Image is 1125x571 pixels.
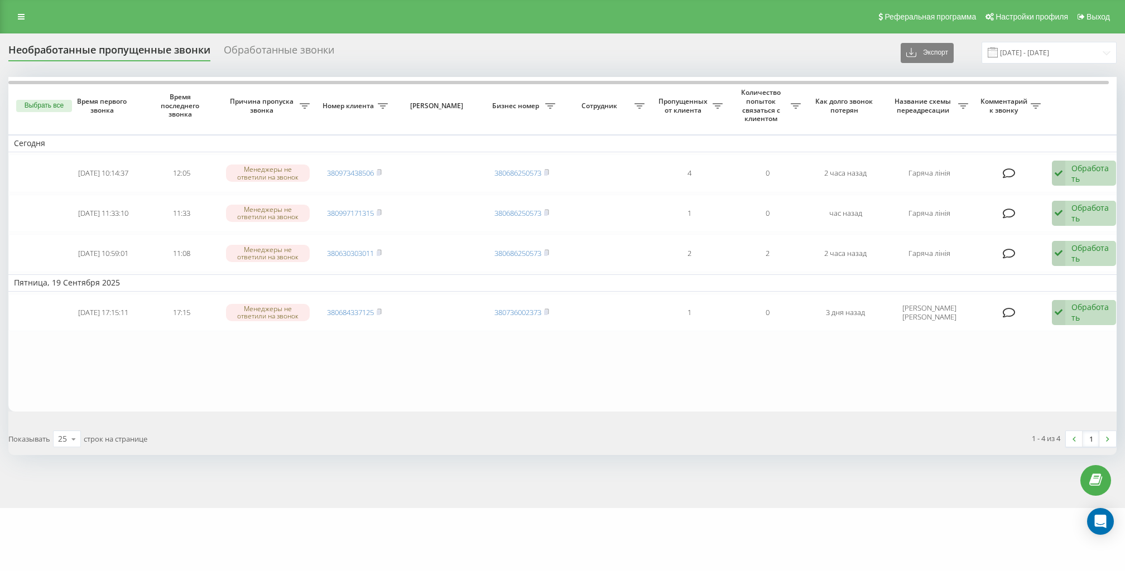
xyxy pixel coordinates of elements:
[488,101,545,110] span: Бизнес номер
[226,205,310,221] div: Менеджеры не ответили на звонок
[151,93,211,119] span: Время последнего звонка
[64,294,142,332] td: [DATE] 17:15:11
[806,294,884,332] td: 3 дня назад
[650,234,728,272] td: 2
[494,168,541,178] a: 380686250573
[321,101,378,110] span: Номер клиента
[327,208,374,218] a: 380997171315
[224,44,334,61] div: Обработанные звонки
[226,164,310,181] div: Менеджеры не ответили на звонок
[884,12,976,21] span: Реферальная программа
[1071,302,1110,323] div: Обработать
[1071,243,1110,264] div: Обработать
[650,195,728,233] td: 1
[806,154,884,192] td: 2 часа назад
[979,97,1031,114] span: Комментарий к звонку
[656,97,713,114] span: Пропущенных от клиента
[650,294,728,332] td: 1
[73,97,133,114] span: Время первого звонка
[64,195,142,233] td: [DATE] 11:33:10
[884,234,974,272] td: Гаряча лінія
[1071,202,1110,224] div: Обработать
[650,154,728,192] td: 4
[884,195,974,233] td: Гаряча лінія
[16,100,72,112] button: Выбрать все
[226,245,310,262] div: Менеджеры не ответили на звонок
[1086,12,1110,21] span: Выход
[8,274,1124,291] td: Пятница, 19 Сентября 2025
[1087,508,1114,535] div: Open Intercom Messenger
[327,168,374,178] a: 380973438506
[728,234,806,272] td: 2
[142,234,220,272] td: 11:08
[84,434,147,444] span: строк на странице
[884,154,974,192] td: Гаряча лінія
[142,195,220,233] td: 11:33
[8,135,1124,152] td: Сегодня
[806,195,884,233] td: час назад
[806,234,884,272] td: 2 часа назад
[1083,431,1099,447] a: 1
[890,97,958,114] span: Название схемы переадресации
[142,154,220,192] td: 12:05
[728,294,806,332] td: 0
[494,208,541,218] a: 380686250573
[494,248,541,258] a: 380686250573
[815,97,876,114] span: Как долго звонок потерян
[58,433,67,444] div: 25
[8,434,50,444] span: Показывать
[996,12,1068,21] span: Настройки профиля
[64,154,142,192] td: [DATE] 10:14:37
[226,304,310,321] div: Менеджеры не ответили на звонок
[142,294,220,332] td: 17:15
[734,88,791,123] span: Количество попыток связаться с клиентом
[1032,433,1060,444] div: 1 - 4 из 4
[728,154,806,192] td: 0
[327,307,374,317] a: 380684337125
[403,101,473,110] span: [PERSON_NAME]
[8,44,210,61] div: Необработанные пропущенные звонки
[728,195,806,233] td: 0
[327,248,374,258] a: 380630303011
[494,307,541,317] a: 380736002373
[901,43,954,63] button: Экспорт
[64,234,142,272] td: [DATE] 10:59:01
[566,101,634,110] span: Сотрудник
[884,294,974,332] td: [PERSON_NAME] [PERSON_NAME]
[1071,163,1110,184] div: Обработать
[226,97,300,114] span: Причина пропуска звонка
